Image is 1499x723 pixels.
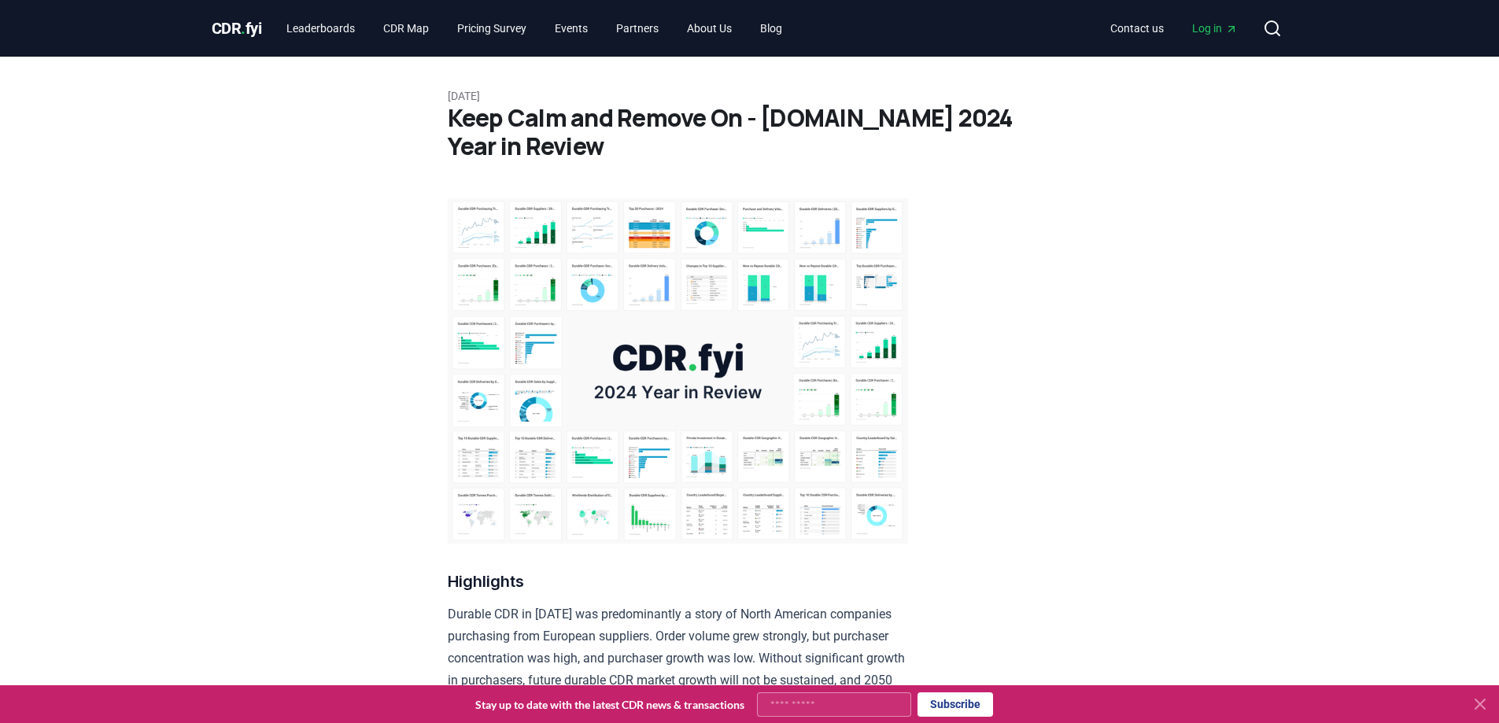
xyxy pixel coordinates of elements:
[448,603,908,714] p: Durable CDR in [DATE] was predominantly a story of North American companies purchasing from Europ...
[448,88,1052,104] p: [DATE]
[1192,20,1238,36] span: Log in
[1180,14,1250,42] a: Log in
[212,17,262,39] a: CDR.fyi
[445,14,539,42] a: Pricing Survey
[448,104,1052,160] h1: Keep Calm and Remove On - [DOMAIN_NAME] 2024 Year in Review
[241,19,246,38] span: .
[448,198,908,544] img: blog post image
[371,14,441,42] a: CDR Map
[1098,14,1250,42] nav: Main
[748,14,795,42] a: Blog
[604,14,671,42] a: Partners
[1098,14,1176,42] a: Contact us
[212,19,262,38] span: CDR fyi
[274,14,795,42] nav: Main
[274,14,367,42] a: Leaderboards
[448,569,908,594] h3: Highlights
[674,14,744,42] a: About Us
[542,14,600,42] a: Events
